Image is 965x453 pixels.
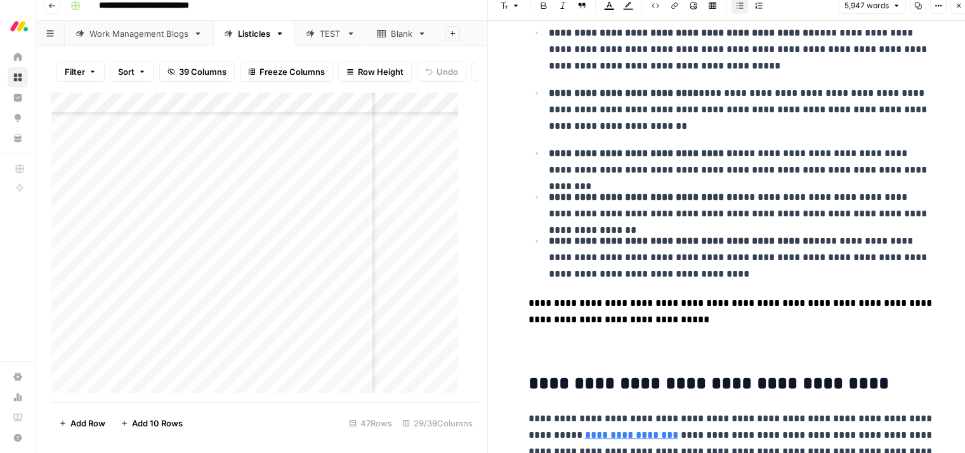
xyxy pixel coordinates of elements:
[56,62,105,82] button: Filter
[113,413,190,433] button: Add 10 Rows
[8,67,28,88] a: Browse
[110,62,154,82] button: Sort
[65,21,213,46] a: Work Management Blogs
[344,413,397,433] div: 47 Rows
[65,65,85,78] span: Filter
[70,417,105,430] span: Add Row
[8,88,28,108] a: Insights
[320,27,341,40] div: TEST
[8,47,28,67] a: Home
[8,428,28,448] button: Help + Support
[240,62,333,82] button: Freeze Columns
[8,108,28,128] a: Opportunities
[118,65,135,78] span: Sort
[397,413,478,433] div: 29/39 Columns
[295,21,366,46] a: TEST
[8,128,28,148] a: Your Data
[259,65,325,78] span: Freeze Columns
[213,21,295,46] a: Listicles
[8,407,28,428] a: Learning Hub
[179,65,226,78] span: 39 Columns
[358,65,404,78] span: Row Height
[8,10,28,42] button: Workspace: Monday.com
[8,367,28,387] a: Settings
[89,27,188,40] div: Work Management Blogs
[366,21,437,46] a: Blank
[8,15,30,37] img: Monday.com Logo
[417,62,466,82] button: Undo
[8,387,28,407] a: Usage
[51,413,113,433] button: Add Row
[437,65,458,78] span: Undo
[391,27,412,40] div: Blank
[132,417,183,430] span: Add 10 Rows
[238,27,270,40] div: Listicles
[159,62,235,82] button: 39 Columns
[338,62,412,82] button: Row Height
